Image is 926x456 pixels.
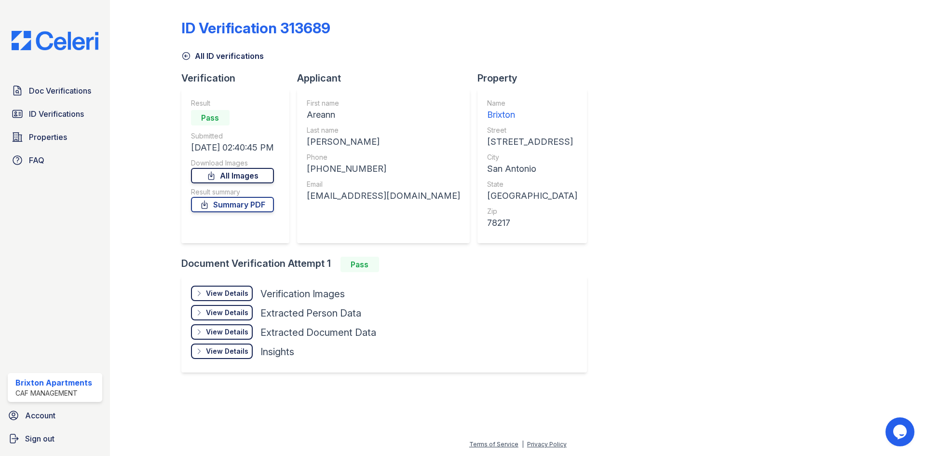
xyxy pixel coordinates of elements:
[487,189,577,203] div: [GEOGRAPHIC_DATA]
[522,441,524,448] div: |
[487,180,577,189] div: State
[477,71,595,85] div: Property
[307,152,460,162] div: Phone
[25,433,54,444] span: Sign out
[487,108,577,122] div: Brixton
[8,104,102,124] a: ID Verifications
[29,154,44,166] span: FAQ
[206,308,248,318] div: View Details
[487,135,577,149] div: [STREET_ADDRESS]
[181,71,297,85] div: Verification
[206,327,248,337] div: View Details
[340,257,379,272] div: Pass
[29,131,67,143] span: Properties
[487,98,577,122] a: Name Brixton
[8,127,102,147] a: Properties
[307,98,460,108] div: First name
[15,388,92,398] div: CAF Management
[191,158,274,168] div: Download Images
[29,108,84,120] span: ID Verifications
[469,441,518,448] a: Terms of Service
[307,180,460,189] div: Email
[29,85,91,97] span: Doc Verifications
[191,98,274,108] div: Result
[307,125,460,135] div: Last name
[307,108,460,122] div: Areann
[487,216,577,230] div: 78217
[260,326,376,339] div: Extracted Document Data
[181,50,264,62] a: All ID verifications
[4,31,106,50] img: CE_Logo_Blue-a8612792a0a2168367f1c8372b55b34899dd931a85d93a1a3d3e32e68fde9ad4.png
[191,197,274,212] a: Summary PDF
[527,441,567,448] a: Privacy Policy
[191,110,230,125] div: Pass
[191,187,274,197] div: Result summary
[487,125,577,135] div: Street
[191,141,274,154] div: [DATE] 02:40:45 PM
[181,19,330,37] div: ID Verification 313689
[4,406,106,425] a: Account
[307,162,460,176] div: [PHONE_NUMBER]
[8,81,102,100] a: Doc Verifications
[487,162,577,176] div: San Antonio
[191,131,274,141] div: Submitted
[4,429,106,448] a: Sign out
[206,346,248,356] div: View Details
[487,207,577,216] div: Zip
[307,135,460,149] div: [PERSON_NAME]
[206,289,248,298] div: View Details
[260,287,345,301] div: Verification Images
[487,152,577,162] div: City
[487,98,577,108] div: Name
[8,151,102,170] a: FAQ
[181,257,595,272] div: Document Verification Attempt 1
[307,189,460,203] div: [EMAIL_ADDRESS][DOMAIN_NAME]
[191,168,274,183] a: All Images
[25,410,55,421] span: Account
[15,377,92,388] div: Brixton Apartments
[297,71,477,85] div: Applicant
[885,417,916,446] iframe: chat widget
[260,345,294,359] div: Insights
[260,306,361,320] div: Extracted Person Data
